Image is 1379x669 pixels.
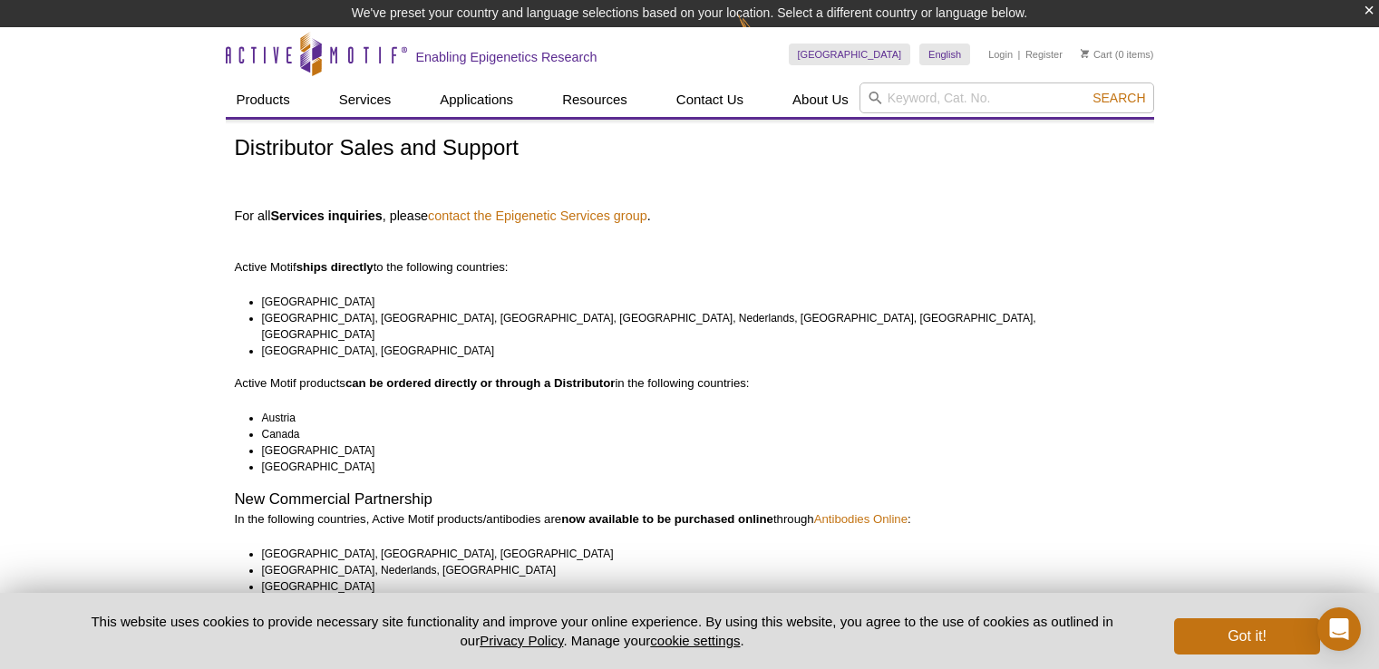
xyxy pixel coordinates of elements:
a: Applications [429,82,524,117]
a: Contact Us [665,82,754,117]
li: [GEOGRAPHIC_DATA] [262,294,1129,310]
a: Antibodies Online [814,512,908,526]
a: Services [328,82,403,117]
li: | [1018,44,1021,65]
li: [GEOGRAPHIC_DATA], [GEOGRAPHIC_DATA], [GEOGRAPHIC_DATA] [262,546,1129,562]
p: This website uses cookies to provide necessary site functionality and improve your online experie... [60,612,1145,650]
a: Privacy Policy [480,633,563,648]
button: Got it! [1174,618,1319,654]
h2: Enabling Epigenetics Research [416,49,597,65]
strong: can be ordered directly or through a Distributor [345,376,616,390]
a: English [919,44,970,65]
li: (0 items) [1081,44,1154,65]
li: Austria [262,410,1129,426]
li: [GEOGRAPHIC_DATA] [262,459,1129,475]
div: Open Intercom Messenger [1317,607,1361,651]
input: Keyword, Cat. No. [859,82,1154,113]
a: Resources [551,82,638,117]
li: [GEOGRAPHIC_DATA], Nederlands, [GEOGRAPHIC_DATA] [262,562,1129,578]
a: About Us [782,82,859,117]
strong: now available to be purchased online [561,512,773,526]
h2: New Commercial Partnership [235,491,1145,508]
button: Search [1087,90,1151,106]
h1: Distributor Sales and Support [235,136,1145,162]
li: [GEOGRAPHIC_DATA], [GEOGRAPHIC_DATA], [GEOGRAPHIC_DATA], [GEOGRAPHIC_DATA], Nederlands, [GEOGRAPH... [262,310,1129,343]
h4: For all , please . [235,208,1145,224]
button: cookie settings [650,633,740,648]
p: Active Motif to the following countries: [235,227,1145,276]
span: Search [1093,91,1145,105]
a: Register [1025,48,1063,61]
li: [GEOGRAPHIC_DATA], [GEOGRAPHIC_DATA] [262,343,1129,359]
p: In the following countries, Active Motif products/antibodies are through : [235,511,1145,528]
a: [GEOGRAPHIC_DATA] [789,44,911,65]
a: Login [988,48,1013,61]
a: contact the Epigenetic Services group [428,208,647,224]
img: Change Here [738,14,786,56]
a: Products [226,82,301,117]
p: Active Motif products in the following countries: [235,375,1145,392]
li: [GEOGRAPHIC_DATA] [262,578,1129,595]
strong: ships directly [296,260,374,274]
li: [GEOGRAPHIC_DATA] [262,442,1129,459]
li: Canada [262,426,1129,442]
a: Cart [1081,48,1112,61]
strong: Services inquiries [270,208,382,223]
img: Your Cart [1081,49,1089,58]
